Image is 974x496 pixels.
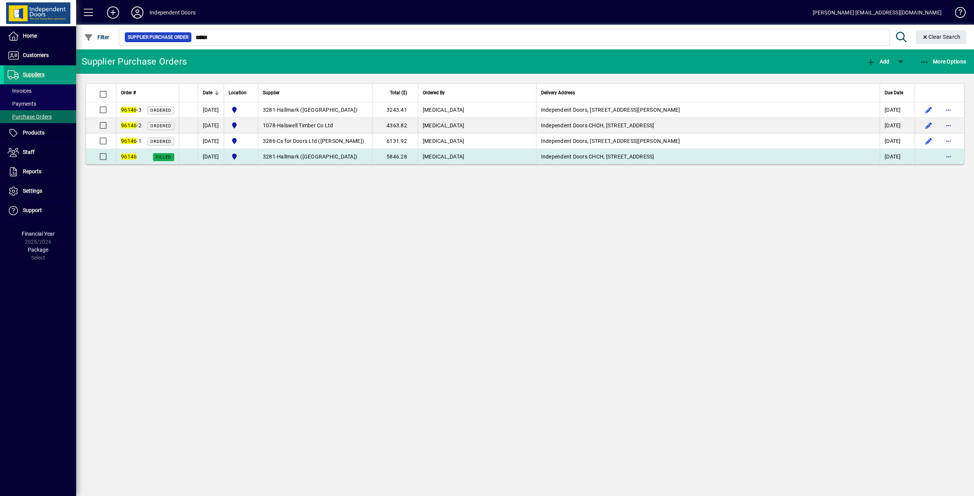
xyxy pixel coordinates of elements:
[372,149,418,164] td: 5846.28
[229,121,253,130] span: Cromwell Central Otago
[923,104,935,116] button: Edit
[942,119,955,132] button: More options
[864,55,891,68] button: Add
[229,152,253,161] span: Cromwell Central Otago
[922,34,961,40] span: Clear Search
[258,149,372,164] td: -
[23,33,37,39] span: Home
[150,108,171,113] span: Ordered
[918,55,968,68] button: More Options
[263,122,275,128] span: 1078
[23,149,35,155] span: Staff
[372,102,418,118] td: 3243.41
[23,188,42,194] span: Settings
[150,139,171,144] span: Ordered
[121,122,142,128] span: -2
[923,119,935,132] button: Edit
[372,133,418,149] td: 6131.92
[949,2,964,26] a: Knowledge Base
[23,168,41,174] span: Reports
[263,89,368,97] div: Supplier
[4,27,76,46] a: Home
[4,84,76,97] a: Invoices
[372,118,418,133] td: 4363.82
[4,110,76,123] a: Purchase Orders
[916,30,967,44] button: Clear
[121,89,136,97] span: Order #
[277,107,357,113] span: Hallmark ([GEOGRAPHIC_DATA])
[423,89,532,97] div: Ordered By
[880,149,915,164] td: [DATE]
[8,114,52,120] span: Purchase Orders
[263,154,275,160] span: 3281
[121,107,142,113] span: -3
[121,107,137,113] em: 96146
[121,138,142,144] span: -1
[4,182,76,201] a: Settings
[23,71,45,78] span: Suppliers
[390,89,407,97] span: Total ($)
[536,118,880,133] td: Independent Doors CHCH, [STREET_ADDRESS]
[277,138,364,144] span: Cs for Doors Ltd ([PERSON_NAME])
[536,133,880,149] td: Independent Doors, [STREET_ADDRESS][PERSON_NAME]
[203,89,212,97] span: Date
[263,107,275,113] span: 3281
[23,130,45,136] span: Products
[258,118,372,133] td: -
[8,88,32,94] span: Invoices
[942,151,955,163] button: More options
[942,135,955,147] button: More options
[866,59,889,65] span: Add
[923,135,935,147] button: Edit
[423,89,445,97] span: Ordered By
[423,107,465,113] span: [MEDICAL_DATA]
[121,122,137,128] em: 96146
[377,89,414,97] div: Total ($)
[423,122,465,128] span: [MEDICAL_DATA]
[150,6,196,19] div: Independent Doors
[101,6,125,19] button: Add
[84,34,110,40] span: Filter
[4,162,76,181] a: Reports
[203,89,219,97] div: Date
[8,101,36,107] span: Payments
[4,46,76,65] a: Customers
[28,247,48,253] span: Package
[198,118,224,133] td: [DATE]
[121,138,137,144] em: 96146
[880,118,915,133] td: [DATE]
[198,133,224,149] td: [DATE]
[22,231,55,237] span: Financial Year
[4,97,76,110] a: Payments
[121,154,137,160] em: 96146
[813,6,942,19] div: [PERSON_NAME] [EMAIL_ADDRESS][DOMAIN_NAME]
[880,102,915,118] td: [DATE]
[920,59,966,65] span: More Options
[229,89,247,97] span: Location
[23,207,42,213] span: Support
[156,155,171,160] span: Filled
[82,30,111,44] button: Filter
[263,138,275,144] span: 3286
[4,124,76,143] a: Products
[150,124,171,128] span: Ordered
[536,102,880,118] td: Independent Doors, [STREET_ADDRESS][PERSON_NAME]
[423,154,465,160] span: [MEDICAL_DATA]
[128,33,188,41] span: Supplier Purchase Order
[4,201,76,220] a: Support
[82,55,187,68] div: Supplier Purchase Orders
[121,89,174,97] div: Order #
[942,104,955,116] button: More options
[885,89,910,97] div: Due Date
[277,122,333,128] span: Halswell Timber Co Ltd
[880,133,915,149] td: [DATE]
[258,102,372,118] td: -
[885,89,903,97] span: Due Date
[263,89,280,97] span: Supplier
[536,149,880,164] td: Independent Doors CHCH, [STREET_ADDRESS]
[423,138,465,144] span: [MEDICAL_DATA]
[277,154,357,160] span: Hallmark ([GEOGRAPHIC_DATA])
[229,89,253,97] div: Location
[198,102,224,118] td: [DATE]
[23,52,49,58] span: Customers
